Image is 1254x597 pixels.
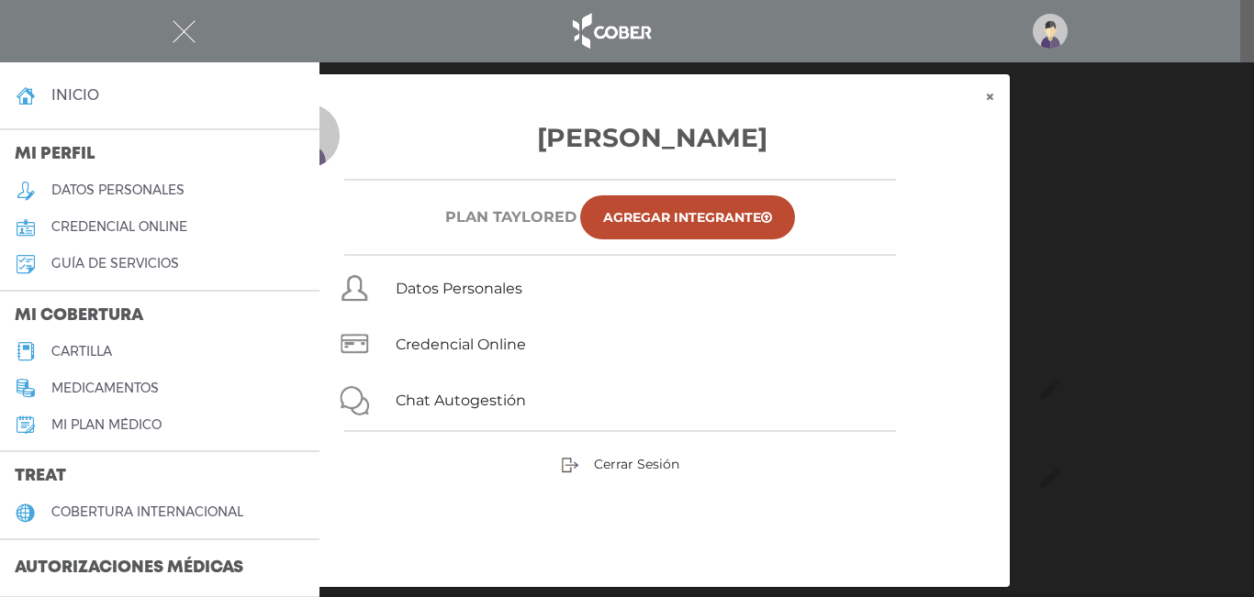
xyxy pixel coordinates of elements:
[1033,14,1068,49] img: profile-placeholder.svg
[173,20,196,43] img: Cober_menu-close-white.svg
[970,74,1010,120] button: ×
[396,280,522,297] a: Datos Personales
[275,118,966,157] h3: [PERSON_NAME]
[563,9,659,53] img: logo_cober_home-white.png
[594,456,679,472] span: Cerrar Sesión
[561,456,579,474] img: sign-out.png
[396,336,526,353] a: Credencial Online
[51,344,112,359] h5: cartilla
[51,504,243,520] h5: cobertura internacional
[51,256,179,271] h5: guía de servicios
[445,208,577,226] h6: Plan TAYLORED
[561,455,679,471] a: Cerrar Sesión
[396,392,526,409] a: Chat Autogestión
[51,86,99,104] h4: inicio
[580,195,795,239] a: Agregar Integrante
[51,417,162,433] h5: Mi plan médico
[51,381,159,396] h5: medicamentos
[51,182,185,198] h5: datos personales
[51,219,187,235] h5: credencial online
